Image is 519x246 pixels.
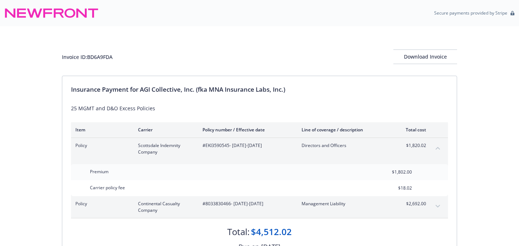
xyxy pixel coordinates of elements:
div: Carrier [138,127,191,133]
div: Insurance Payment for AGI Collective, Inc. (fka MNA Insurance Labs, Inc.) [71,85,448,94]
span: #8033830466 - [DATE]-[DATE] [203,201,290,207]
span: Premium [90,168,109,175]
button: expand content [432,201,444,212]
span: Scottsdale Indemnity Company [138,142,191,155]
span: Continental Casualty Company [138,201,191,214]
div: Total: [227,226,249,238]
button: collapse content [432,142,444,154]
span: Directors and Officers [302,142,387,149]
input: 0.00 [369,183,416,194]
span: $2,692.00 [399,201,426,207]
div: PolicyScottsdale Indemnity Company#EKI3590545- [DATE]-[DATE]Directors and Officers$1,820.02collap... [71,138,448,160]
div: Total cost [399,127,426,133]
div: Item [75,127,126,133]
div: Policy number / Effective date [203,127,290,133]
p: Secure payments provided by Stripe [434,10,507,16]
span: #EKI3590545 - [DATE]-[DATE] [203,142,290,149]
span: $1,820.02 [399,142,426,149]
span: Policy [75,142,126,149]
div: Invoice ID: BD6A9FDA [62,53,113,61]
div: Line of coverage / description [302,127,387,133]
div: 25 MGMT and D&O Excess Policies [71,104,448,112]
div: PolicyContinental Casualty Company#8033830466- [DATE]-[DATE]Management Liability$2,692.00expand c... [71,196,448,218]
button: Download Invoice [393,49,457,64]
span: Carrier policy fee [90,184,125,191]
div: $4,512.02 [251,226,292,238]
input: 0.00 [369,167,416,178]
span: Management Liability [302,201,387,207]
span: Policy [75,201,126,207]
